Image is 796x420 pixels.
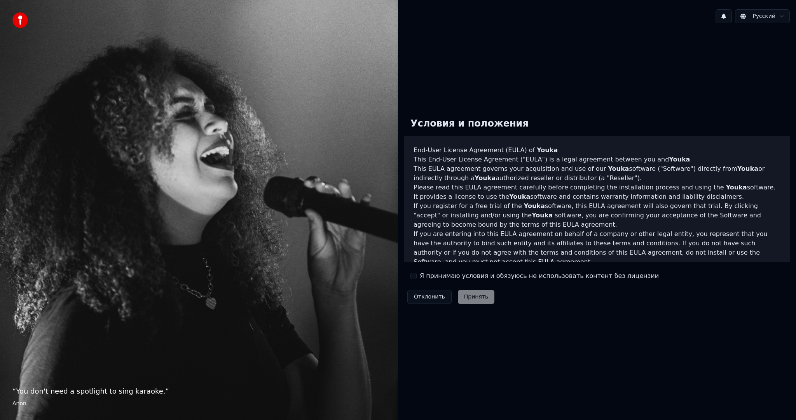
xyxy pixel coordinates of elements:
[737,165,758,172] span: Youka
[12,386,386,397] p: “ You don't need a spotlight to sing karaoke. ”
[726,184,747,191] span: Youka
[420,271,659,281] label: Я принимаю условия и обязуюсь не использовать контент без лицензии
[407,290,452,304] button: Отклонить
[537,146,558,154] span: Youka
[414,229,780,267] p: If you are entering into this EULA agreement on behalf of a company or other legal entity, you re...
[475,174,496,182] span: Youka
[414,201,780,229] p: If you register for a free trial of the software, this EULA agreement will also govern that trial...
[414,164,780,183] p: This EULA agreement governs your acquisition and use of our software ("Software") directly from o...
[608,165,629,172] span: Youka
[509,193,530,200] span: Youka
[414,155,780,164] p: This End-User License Agreement ("EULA") is a legal agreement between you and
[669,156,690,163] span: Youka
[414,146,780,155] h3: End-User License Agreement (EULA) of
[404,111,535,136] div: Условия и положения
[12,400,386,408] footer: Anon
[532,212,553,219] span: Youka
[524,202,545,210] span: Youka
[414,183,780,201] p: Please read this EULA agreement carefully before completing the installation process and using th...
[12,12,28,28] img: youka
